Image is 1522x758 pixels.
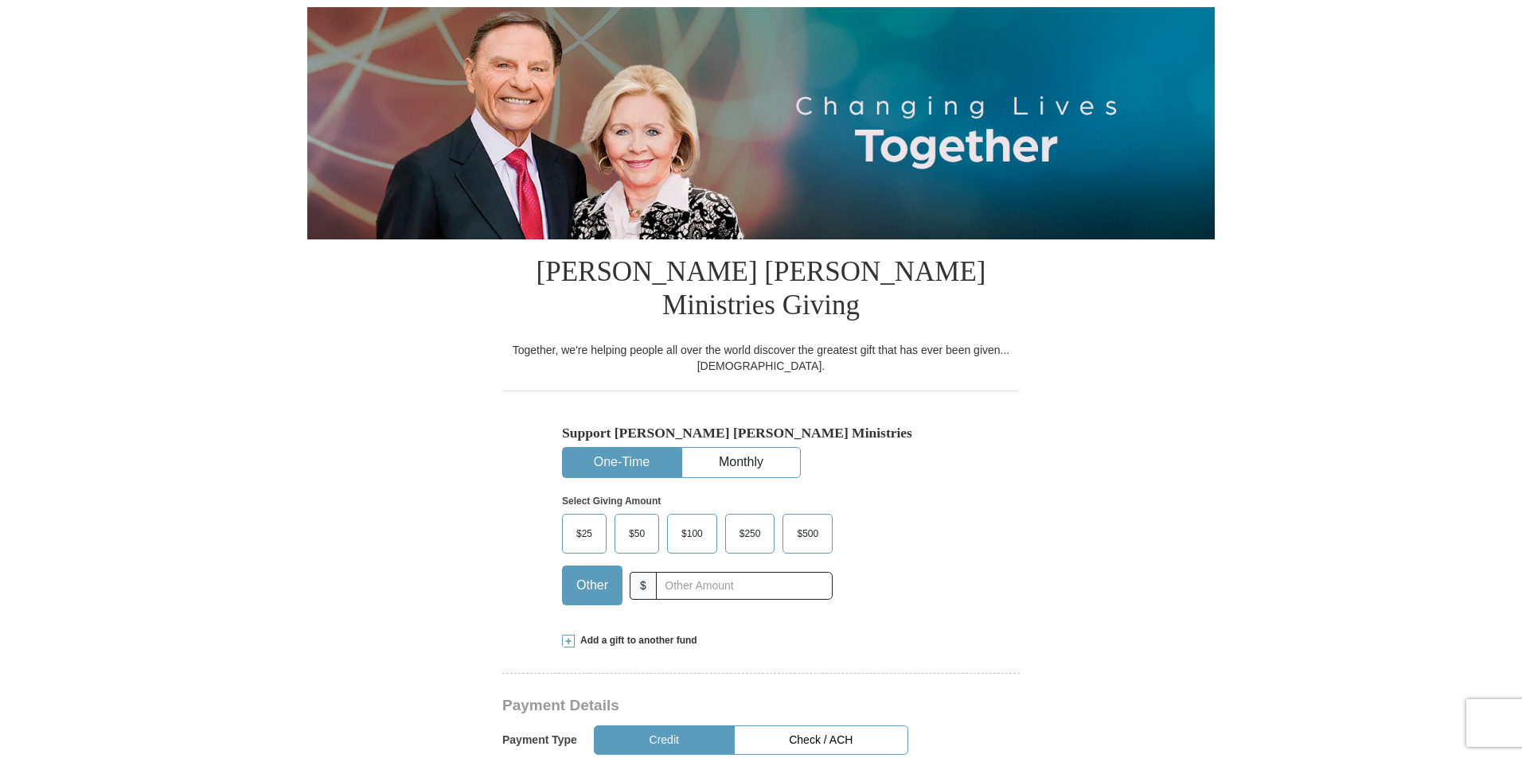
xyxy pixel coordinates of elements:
button: Credit [594,725,735,755]
span: $ [630,572,657,600]
span: $25 [568,522,600,546]
button: Monthly [682,448,800,477]
span: $250 [732,522,769,546]
div: Together, we're helping people all over the world discover the greatest gift that has ever been g... [502,342,1020,374]
h1: [PERSON_NAME] [PERSON_NAME] Ministries Giving [502,239,1020,342]
h5: Payment Type [502,733,577,747]
strong: Select Giving Amount [562,496,661,507]
span: Other [568,573,616,597]
h5: Support [PERSON_NAME] [PERSON_NAME] Ministries [562,425,960,441]
input: Other Amount [656,572,833,600]
span: $500 [789,522,826,546]
h3: Payment Details [502,697,908,715]
span: $50 [621,522,653,546]
span: $100 [673,522,711,546]
button: Check / ACH [734,725,908,755]
button: One-Time [563,448,681,477]
span: Add a gift to another fund [575,634,697,647]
